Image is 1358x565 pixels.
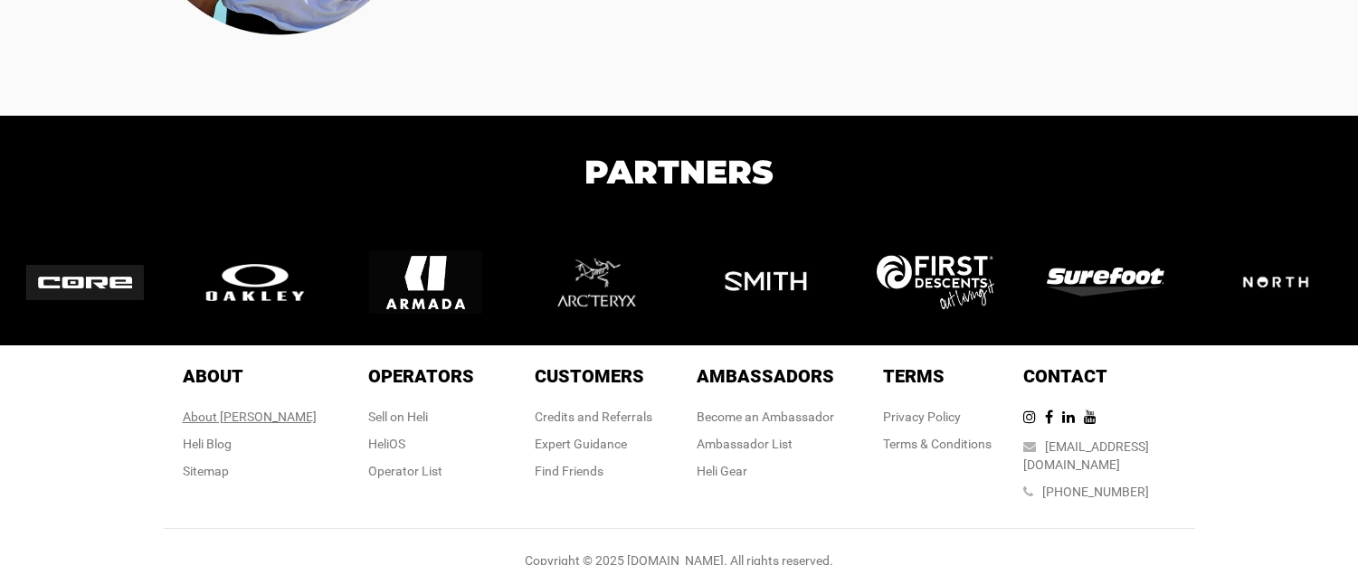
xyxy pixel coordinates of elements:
img: logo [196,259,314,306]
a: Heli Blog [183,437,232,451]
img: logo [1047,268,1164,297]
a: [PHONE_NUMBER] [1042,485,1149,499]
div: Sitemap [183,462,317,480]
a: Terms & Conditions [883,437,992,451]
span: Contact [1023,365,1107,387]
img: logo [877,255,994,309]
img: logo [539,226,652,339]
div: Operator List [368,462,474,480]
span: Operators [368,365,474,387]
a: HeliOS [368,437,405,451]
div: Find Friends [535,462,652,480]
img: logo [369,226,482,339]
span: Customers [535,365,644,387]
span: Ambassadors [697,365,834,387]
span: About [183,365,243,387]
a: [EMAIL_ADDRESS][DOMAIN_NAME] [1023,439,1149,472]
img: logo [709,226,822,339]
a: Become an Ambassador [697,410,834,424]
div: Ambassador List [697,435,834,453]
div: About [PERSON_NAME] [183,408,317,426]
span: Terms [883,365,945,387]
a: Expert Guidance [535,437,627,451]
img: logo [26,265,144,301]
a: Credits and Referrals [535,410,652,424]
a: Heli Gear [697,464,747,478]
div: Sell on Heli [368,408,474,426]
a: Privacy Policy [883,410,961,424]
img: logo [1217,251,1334,313]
